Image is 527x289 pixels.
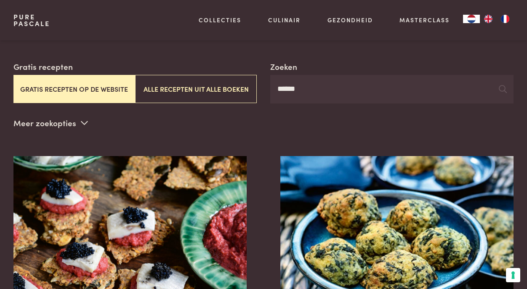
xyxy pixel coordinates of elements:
[480,15,497,23] a: EN
[13,61,73,73] label: Gratis recepten
[327,16,373,24] a: Gezondheid
[13,117,88,129] p: Meer zoekopties
[270,61,297,73] label: Zoeken
[497,15,514,23] a: FR
[399,16,450,24] a: Masterclass
[13,75,135,103] button: Gratis recepten op de website
[463,15,480,23] a: NL
[135,75,257,103] button: Alle recepten uit alle boeken
[199,16,241,24] a: Collecties
[480,15,514,23] ul: Language list
[506,268,520,282] button: Uw voorkeuren voor toestemming voor trackingtechnologieën
[463,15,480,23] div: Language
[268,16,301,24] a: Culinair
[463,15,514,23] aside: Language selected: Nederlands
[13,13,50,27] a: PurePascale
